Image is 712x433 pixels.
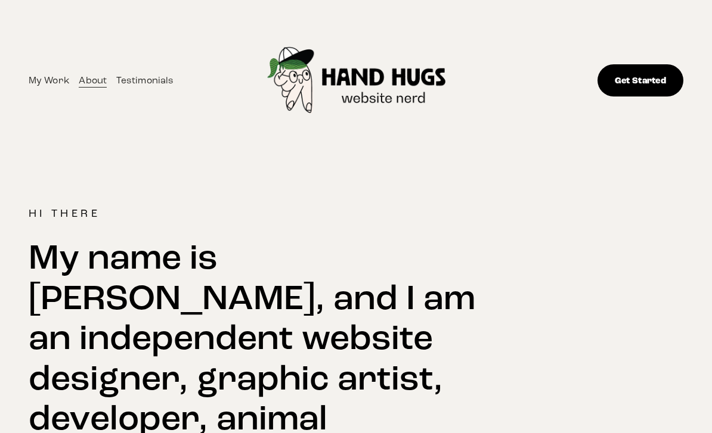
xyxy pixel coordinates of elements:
[29,208,518,219] h4: Hi There
[79,73,107,88] a: About
[246,11,468,149] img: Hand Hugs Design | Independent Shopify Expert in Boulder, CO
[116,73,174,88] a: Testimonials
[29,73,70,88] a: My Work
[598,64,684,96] a: Get Started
